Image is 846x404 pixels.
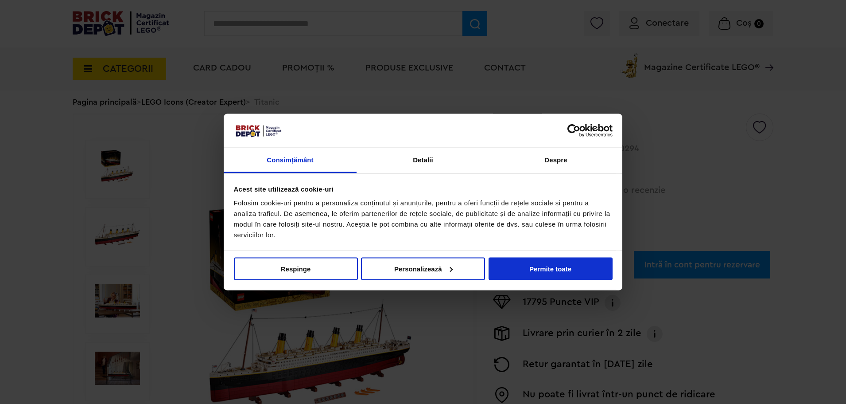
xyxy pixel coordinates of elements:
[234,184,613,194] div: Acest site utilizează cookie-uri
[489,257,613,280] button: Permite toate
[489,148,622,173] a: Despre
[234,124,283,138] img: siglă
[234,257,358,280] button: Respinge
[361,257,485,280] button: Personalizează
[357,148,489,173] a: Detalii
[234,198,613,240] div: Folosim cookie-uri pentru a personaliza conținutul și anunțurile, pentru a oferi funcții de rețel...
[535,124,613,137] a: Usercentrics Cookiebot - opens in a new window
[224,148,357,173] a: Consimțământ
